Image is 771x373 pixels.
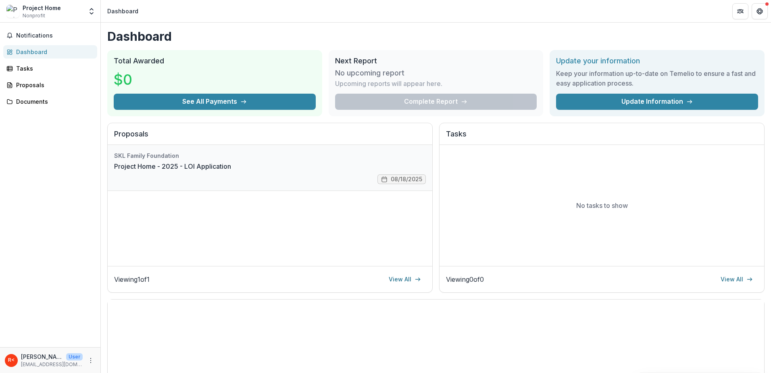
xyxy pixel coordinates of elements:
button: Notifications [3,29,97,42]
a: View All [716,273,758,286]
div: Proposals [16,81,91,89]
div: Robert <robertsmith@projecthome.org> <robertsmith@projecthome.org> [8,358,15,363]
p: User [66,353,83,360]
span: Notifications [16,32,94,39]
p: No tasks to show [576,201,628,210]
h3: No upcoming report [335,69,404,78]
h3: $0 [114,69,174,90]
h2: Update your information [556,57,758,65]
p: Viewing 1 of 1 [114,275,150,284]
p: [PERSON_NAME] <[EMAIL_ADDRESS][DOMAIN_NAME]> <[EMAIL_ADDRESS][DOMAIN_NAME]> [21,352,63,361]
h2: Proposals [114,130,426,145]
p: Upcoming reports will appear here. [335,79,442,88]
button: Open entity switcher [86,3,97,19]
button: More [86,356,96,365]
div: Project Home [23,4,61,12]
a: Project Home - 2025 - LOI Application [114,161,231,171]
div: Dashboard [107,7,138,15]
h1: Dashboard [107,29,765,44]
h3: Keep your information up-to-date on Temelio to ensure a fast and easy application process. [556,69,758,88]
a: Update Information [556,94,758,110]
a: Documents [3,95,97,108]
a: View All [384,273,426,286]
button: Partners [732,3,748,19]
div: Tasks [16,64,91,73]
img: Project Home [6,5,19,18]
h2: Next Report [335,57,537,65]
button: See All Payments [114,94,316,110]
p: Viewing 0 of 0 [446,275,484,284]
a: Proposals [3,78,97,92]
div: Documents [16,97,91,106]
p: [EMAIL_ADDRESS][DOMAIN_NAME] [21,361,83,368]
span: Nonprofit [23,12,45,19]
nav: breadcrumb [104,5,142,17]
h2: Total Awarded [114,57,316,65]
button: Get Help [752,3,768,19]
a: Dashboard [3,45,97,59]
a: Tasks [3,62,97,75]
h2: Tasks [446,130,758,145]
div: Dashboard [16,48,91,56]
